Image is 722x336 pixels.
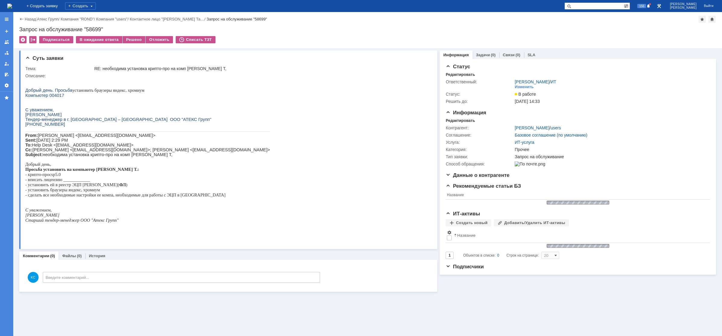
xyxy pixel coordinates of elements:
[207,17,267,21] div: Запрос на обслуживание "58699"
[515,140,534,145] a: ИТ-услуга
[446,92,513,97] div: Статус:
[491,53,496,57] div: (0)
[446,183,521,189] span: Рекомендуемые статьи БЗ
[446,172,510,178] span: Данные о контрагенте
[61,17,94,21] a: Компания "ROND"
[25,17,36,21] a: Назад
[637,4,646,8] span: 156
[545,243,611,249] img: wJIQAAOwAAAAAAAAAAAA==
[497,252,499,259] div: 0
[515,154,706,159] div: Запрос на обслуживание
[446,72,475,77] div: Редактировать
[37,17,61,21] div: /
[515,125,561,130] div: /
[515,79,549,84] a: [PERSON_NAME]
[551,79,556,84] a: ИТ
[2,48,11,58] a: Заявки в моей ответственности
[515,92,536,97] span: В работе
[670,2,697,6] span: [PERSON_NAME]
[28,272,39,283] span: КС
[515,147,706,152] div: Прочее
[2,70,11,79] a: Мои согласования
[25,73,428,78] div: Описание:
[503,53,515,57] a: Связи
[453,229,707,243] th: Название
[446,147,513,152] div: Категория:
[2,81,11,90] a: Настройки
[446,110,486,116] span: Информация
[2,59,11,69] a: Мои заявки
[37,17,58,21] a: Атекс Групп
[447,230,452,235] span: Настройки
[457,233,476,238] div: Название
[698,16,706,23] div: Добавить в избранное
[446,211,480,217] span: ИТ-активы
[708,16,716,23] div: Сделать домашней страницей
[446,64,470,69] span: Статус
[94,66,427,71] div: RE: необходима установка крипто-про на комп [PERSON_NAME] Т,
[528,53,535,57] a: SLA
[551,125,561,130] a: users
[47,10,119,14] span: установить браузеры яндекс, хромиум
[476,53,490,57] a: Задачи
[23,254,49,258] a: Комментарии
[2,37,11,47] a: Заявки на командах
[446,118,475,123] div: Редактировать
[515,133,587,137] a: Базовое соглашение (по умолчанию)
[446,125,513,130] div: Контрагент:
[7,4,12,8] a: Перейти на домашнюю страницу
[19,26,716,32] div: Запрос на обслуживание "58699"
[443,53,469,57] a: Информация
[50,254,55,258] div: (0)
[62,254,76,258] a: Файлы
[30,94,35,99] span: 5.0
[446,264,484,270] span: Подписчики
[77,254,82,258] div: (0)
[61,17,96,21] div: /
[545,200,611,205] img: wJIQAAOwAAAAAAAAAAAA==
[463,252,539,259] i: Строк на странице:
[516,53,520,57] div: (0)
[515,79,556,84] div: /
[515,99,540,104] span: [DATE] 14:33
[96,17,130,21] div: /
[65,2,96,10] div: Создать
[463,253,495,257] span: Объектов в списке:
[89,254,105,258] a: История
[446,133,513,137] div: Соглашение:
[446,79,513,84] div: Ответственный:
[25,55,63,61] span: Суть заявки
[7,4,12,8] img: logo
[29,36,36,43] div: Работа с массовостью
[515,125,549,130] a: [PERSON_NAME]
[130,17,206,21] div: /
[446,154,513,159] div: Тип заявки:
[624,3,630,8] span: Расширенный поиск
[446,162,513,166] div: Способ обращения:
[515,85,534,89] div: Изменить
[94,104,100,109] b: ФЛ
[130,17,204,21] a: Контактное лицо "[PERSON_NAME] Та…
[19,36,27,43] div: Удалить
[655,2,663,10] a: Перейти в интерфейс администратора
[446,192,707,200] th: Название
[670,6,697,10] span: [PERSON_NAME]
[96,17,127,21] a: Компания "users"
[25,66,93,71] div: Тема:
[446,140,513,145] div: Услуга:
[24,94,30,99] span: csp
[446,99,513,104] div: Решить до:
[36,17,37,21] div: |
[515,162,545,166] img: По почте.png
[2,26,11,36] a: Создать заявку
